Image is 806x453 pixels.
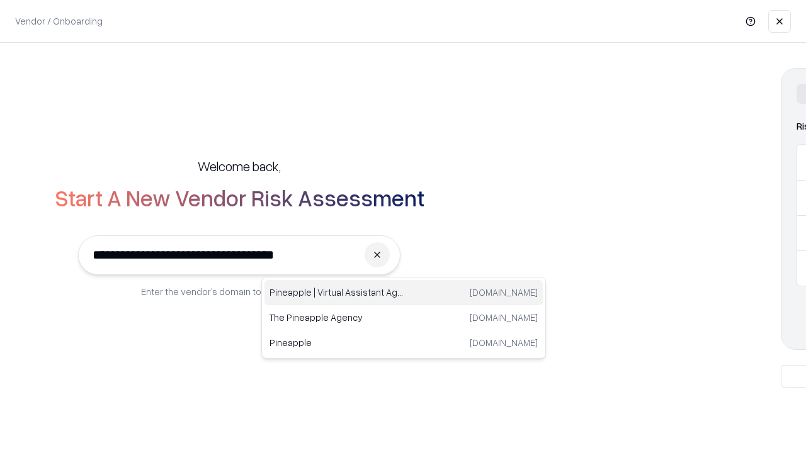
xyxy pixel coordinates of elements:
h5: Welcome back, [198,157,281,175]
p: Vendor / Onboarding [15,14,103,28]
p: [DOMAIN_NAME] [470,286,538,299]
p: [DOMAIN_NAME] [470,311,538,324]
p: Enter the vendor’s domain to begin onboarding [141,285,338,298]
div: Suggestions [261,277,546,359]
h2: Start A New Vendor Risk Assessment [55,185,424,210]
p: [DOMAIN_NAME] [470,336,538,349]
p: The Pineapple Agency [270,311,404,324]
p: Pineapple [270,336,404,349]
p: Pineapple | Virtual Assistant Agency [270,286,404,299]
